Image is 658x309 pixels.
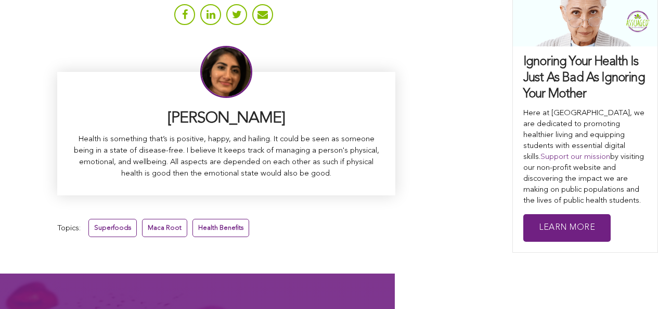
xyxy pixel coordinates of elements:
h3: [PERSON_NAME] [73,108,380,129]
a: Learn More [523,214,611,242]
a: Health Benefits [192,219,249,237]
p: Health is something that’s is positive, happy, and hailing. It could be seen as someone being in ... [73,134,380,180]
a: Superfoods [88,219,137,237]
span: Topics: [57,221,81,236]
a: Maca Root [142,219,187,237]
iframe: Chat Widget [606,259,658,309]
img: Sitara Darvish [200,46,252,98]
